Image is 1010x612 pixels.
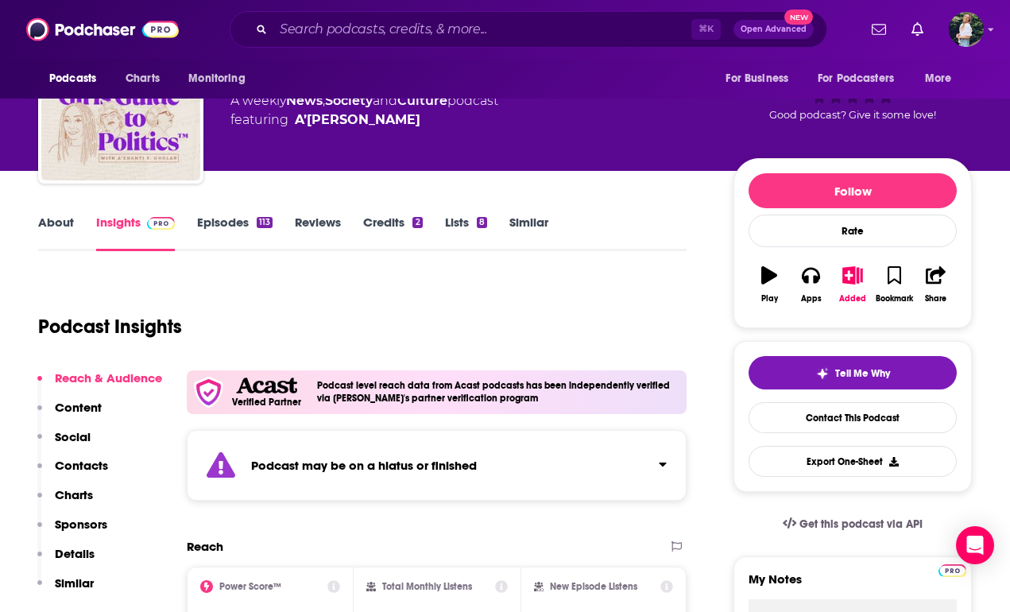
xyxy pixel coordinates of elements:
[317,380,680,404] h4: Podcast level reach data from Acast podcasts has been independently verified via [PERSON_NAME]'s ...
[37,575,94,605] button: Similar
[914,64,972,94] button: open menu
[477,217,487,228] div: 8
[37,370,162,400] button: Reach & Audience
[126,68,160,90] span: Charts
[55,458,108,473] p: Contacts
[325,93,373,108] a: Society
[37,429,91,459] button: Social
[397,93,447,108] a: Culture
[55,517,107,532] p: Sponsors
[177,64,265,94] button: open menu
[818,68,894,90] span: For Podcasters
[770,505,935,544] a: Get this podcast via API
[38,315,182,339] h1: Podcast Insights
[938,564,966,577] img: Podchaser Pro
[230,91,498,130] div: A weekly podcast
[219,581,281,592] h2: Power Score™
[55,575,94,591] p: Similar
[96,215,175,251] a: InsightsPodchaser Pro
[55,546,95,561] p: Details
[816,367,829,380] img: tell me why sparkle
[273,17,691,42] input: Search podcasts, credits, & more...
[295,110,420,130] a: A’shanti Gholar
[38,215,74,251] a: About
[801,294,822,304] div: Apps
[956,526,994,564] div: Open Intercom Messenger
[509,215,548,251] a: Similar
[915,256,957,313] button: Share
[55,487,93,502] p: Charts
[37,546,95,575] button: Details
[38,64,117,94] button: open menu
[382,581,472,592] h2: Total Monthly Listens
[187,430,687,501] section: Click to expand status details
[445,215,487,251] a: Lists8
[741,25,807,33] span: Open Advanced
[232,397,301,407] h5: Verified Partner
[147,217,175,230] img: Podchaser Pro
[835,367,890,380] span: Tell Me Why
[865,16,892,43] a: Show notifications dropdown
[949,12,984,47] img: User Profile
[938,562,966,577] a: Pro website
[876,294,913,304] div: Bookmark
[37,458,108,487] button: Contacts
[251,458,477,473] strong: Podcast may be on a hiatus or finished
[373,93,397,108] span: and
[197,215,273,251] a: Episodes113
[26,14,179,45] img: Podchaser - Follow, Share and Rate Podcasts
[550,581,637,592] h2: New Episode Listens
[257,217,273,228] div: 113
[187,539,223,554] h2: Reach
[286,93,323,108] a: News
[925,68,952,90] span: More
[799,517,923,531] span: Get this podcast via API
[749,173,957,208] button: Follow
[412,217,422,228] div: 2
[295,215,341,251] a: Reviews
[839,294,866,304] div: Added
[749,402,957,433] a: Contact This Podcast
[949,12,984,47] span: Logged in as ginny24232
[363,215,422,251] a: Credits2
[188,68,245,90] span: Monitoring
[832,256,873,313] button: Added
[41,21,200,180] img: The Brown Girls Guide to Politics
[949,12,984,47] button: Show profile menu
[761,294,778,304] div: Play
[691,19,721,40] span: ⌘ K
[905,16,930,43] a: Show notifications dropdown
[193,377,224,408] img: verfied icon
[784,10,813,25] span: New
[790,256,831,313] button: Apps
[749,571,957,599] label: My Notes
[873,256,915,313] button: Bookmark
[55,400,102,415] p: Content
[230,110,498,130] span: featuring
[733,20,814,39] button: Open AdvancedNew
[749,356,957,389] button: tell me why sparkleTell Me Why
[49,68,96,90] span: Podcasts
[37,487,93,517] button: Charts
[749,446,957,477] button: Export One-Sheet
[55,370,162,385] p: Reach & Audience
[714,64,808,94] button: open menu
[769,109,936,121] span: Good podcast? Give it some love!
[323,93,325,108] span: ,
[749,256,790,313] button: Play
[115,64,169,94] a: Charts
[55,429,91,444] p: Social
[925,294,946,304] div: Share
[749,215,957,247] div: Rate
[726,68,788,90] span: For Business
[236,378,296,394] img: Acast
[807,64,917,94] button: open menu
[230,11,827,48] div: Search podcasts, credits, & more...
[37,400,102,429] button: Content
[37,517,107,546] button: Sponsors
